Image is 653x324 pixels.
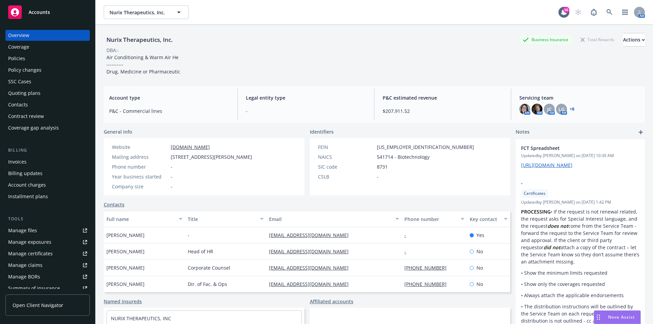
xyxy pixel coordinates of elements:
div: Coverage gap analysis [8,122,59,133]
span: - [171,183,172,190]
span: - [377,173,379,180]
span: Updated by [PERSON_NAME] on [DATE] 1:42 PM [521,199,639,205]
a: Policy changes [5,65,90,75]
a: - [404,248,412,255]
div: Nurix Therapeutics, Inc. [104,35,175,44]
span: Nova Assist [608,314,635,320]
a: add [637,128,645,136]
span: Updated by [PERSON_NAME] on [DATE] 10:39 AM [521,153,639,159]
button: Full name [104,211,185,227]
div: SSC Cases [8,76,31,87]
div: 56 [563,7,569,13]
div: Title [188,216,256,223]
div: Overview [8,30,29,41]
span: Open Client Navigator [13,302,63,309]
a: Summary of insurance [5,283,90,294]
div: Full name [106,216,175,223]
a: [PHONE_NUMBER] [404,281,452,287]
div: Email [269,216,391,223]
button: Nurix Therapeutics, Inc. [104,5,189,19]
a: Billing updates [5,168,90,179]
a: Account charges [5,180,90,190]
div: Business Insurance [519,35,572,44]
p: • If the request is not renewal related, the request asks for Special Interest language, and the ... [521,208,639,265]
a: Affiliated accounts [310,298,353,305]
span: Account type [109,94,229,101]
div: Manage exposures [8,237,51,248]
a: [URL][DOMAIN_NAME] [521,162,572,168]
div: Policy changes [8,65,41,75]
span: FCT Spreadsheet [521,144,622,152]
span: Legal entity type [246,94,366,101]
span: [US_EMPLOYER_IDENTIFICATION_NUMBER] [377,143,474,151]
span: Identifiers [310,128,334,135]
div: FCT SpreadsheetUpdatedby [PERSON_NAME] on [DATE] 10:39 AM[URL][DOMAIN_NAME] [516,139,645,174]
a: Quoting plans [5,88,90,99]
a: Contract review [5,111,90,122]
span: Servicing team [519,94,639,101]
a: Manage claims [5,260,90,271]
a: NURIX THERAPEUTICS, INC [111,315,171,322]
p: • Show only the coverages requested [521,280,639,288]
a: Manage certificates [5,248,90,259]
p: • Show the minimum limits requested [521,269,639,276]
button: Phone number [402,211,467,227]
a: [EMAIL_ADDRESS][DOMAIN_NAME] [269,281,354,287]
span: - [171,173,172,180]
span: - [246,107,366,115]
span: [PERSON_NAME] [106,280,145,288]
span: LG [558,106,565,113]
div: Phone number [404,216,456,223]
a: Accounts [5,3,90,22]
a: Search [603,5,616,19]
div: Company size [112,183,168,190]
span: - [521,180,622,187]
button: Key contact [467,211,510,227]
div: DBA: - [106,47,119,54]
div: Quoting plans [8,88,40,99]
div: Installment plans [8,191,48,202]
div: Total Rewards [577,35,618,44]
span: Air Conditioning & Warm Air He ---------- Drug, Medicine or Pharmaceutic [106,54,180,75]
img: photo [532,104,542,115]
div: Year business started [112,173,168,180]
a: Manage files [5,225,90,236]
button: Nova Assist [594,310,641,324]
span: Nurix Therapeutics, Inc. [110,9,168,16]
span: General info [104,128,132,135]
a: Manage exposures [5,237,90,248]
div: Invoices [8,156,27,167]
a: SSC Cases [5,76,90,87]
div: Account charges [8,180,46,190]
span: Yes [476,232,484,239]
a: Report a Bug [587,5,601,19]
button: Actions [623,33,645,47]
a: Coverage gap analysis [5,122,90,133]
em: does not [548,223,568,229]
p: • Always attach the applicable endorsements [521,292,639,299]
div: SIC code [318,163,374,170]
span: [STREET_ADDRESS][PERSON_NAME] [171,153,252,160]
div: Key contact [470,216,500,223]
a: [DOMAIN_NAME] [171,144,210,150]
div: NAICS [318,153,374,160]
div: Website [112,143,168,151]
strong: PROCESSING [521,208,551,215]
a: [EMAIL_ADDRESS][DOMAIN_NAME] [269,265,354,271]
div: Billing updates [8,168,43,179]
div: Manage claims [8,260,43,271]
button: Title [185,211,266,227]
div: Manage BORs [8,271,40,282]
span: No [476,264,483,271]
a: Manage BORs [5,271,90,282]
a: Contacts [104,201,124,208]
a: Installment plans [5,191,90,202]
div: Policies [8,53,25,64]
span: JC [547,106,552,113]
div: Mailing address [112,153,168,160]
span: 8731 [377,163,388,170]
span: $207,911.52 [383,107,503,115]
a: [EMAIL_ADDRESS][DOMAIN_NAME] [269,232,354,238]
span: Notes [516,128,530,136]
